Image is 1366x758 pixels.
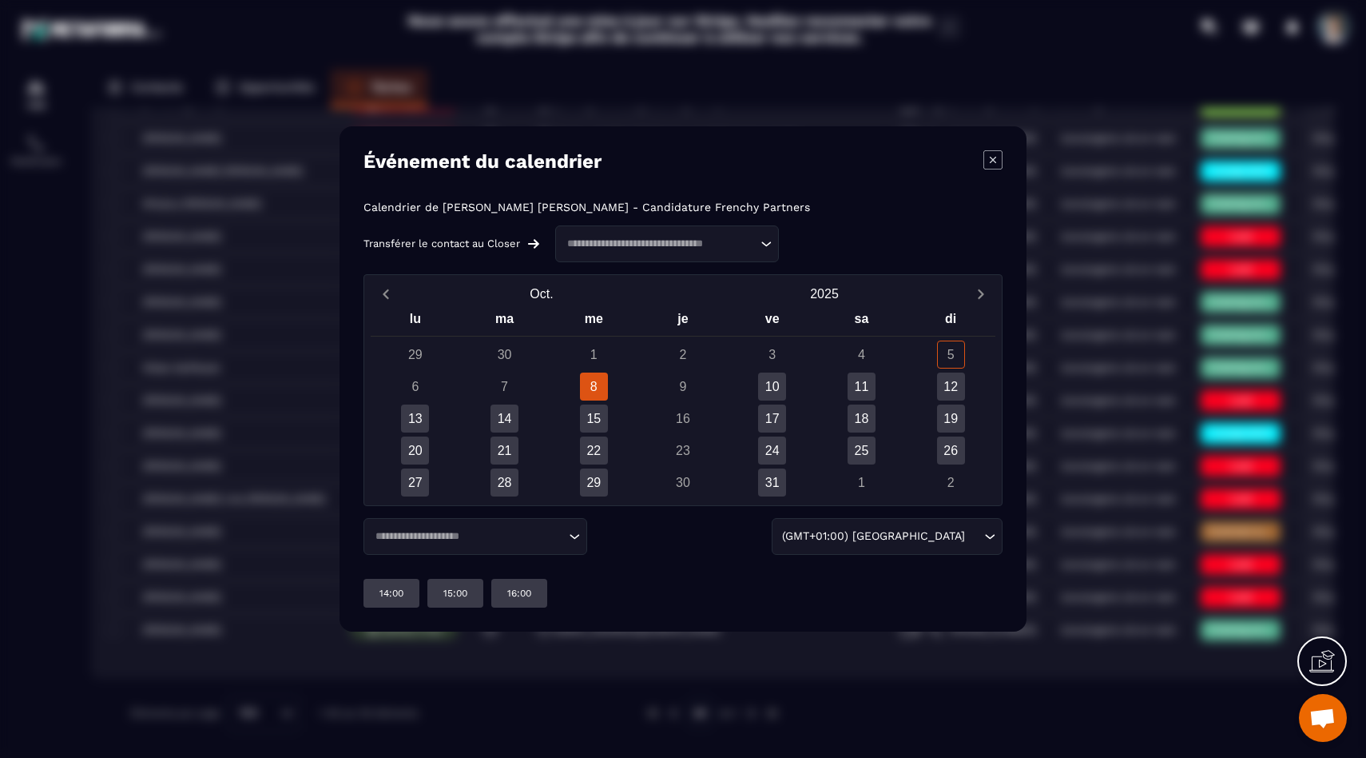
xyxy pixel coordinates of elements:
div: Calendar days [371,341,995,497]
div: Calendar wrapper [371,308,995,497]
div: 26 [937,437,965,465]
input: Search for option [370,529,565,545]
p: Calendrier de [PERSON_NAME] [PERSON_NAME] - Candidature Frenchy Partners [363,201,810,213]
div: 16 [669,405,697,433]
div: 22 [580,437,608,465]
div: 20 [401,437,429,465]
div: 14 [490,405,518,433]
p: 16:00 [507,587,531,600]
div: Search for option [363,518,587,555]
div: 1 [848,469,876,497]
div: 24 [758,437,786,465]
button: Open months overlay [400,280,683,308]
div: 21 [490,437,518,465]
div: 1 [580,341,608,369]
div: 19 [937,405,965,433]
div: 12 [937,373,965,401]
button: Next month [966,283,995,305]
div: 5 [937,341,965,369]
h4: Événement du calendrier [363,150,602,173]
div: 27 [401,469,429,497]
div: 2 [669,341,697,369]
div: 25 [848,437,876,465]
div: 15 [580,405,608,433]
div: sa [817,308,907,336]
div: 3 [758,341,786,369]
div: 30 [669,469,697,497]
div: Ouvrir le chat [1299,694,1347,742]
button: Open years overlay [683,280,966,308]
div: 8 [580,373,608,401]
div: 13 [401,405,429,433]
input: Search for option [562,236,756,252]
div: 29 [401,341,429,369]
div: je [638,308,728,336]
div: 30 [490,341,518,369]
button: Previous month [371,283,400,305]
div: 10 [758,373,786,401]
p: 14:00 [379,587,403,600]
div: 18 [848,405,876,433]
div: Search for option [772,518,1003,555]
div: 23 [669,437,697,465]
div: lu [371,308,460,336]
div: ve [728,308,817,336]
div: 6 [401,373,429,401]
p: Transférer le contact au Closer [363,237,520,250]
div: di [906,308,995,336]
div: 4 [848,341,876,369]
div: 31 [758,469,786,497]
div: Search for option [555,225,779,262]
p: 15:00 [443,587,467,600]
div: me [549,308,638,336]
input: Search for option [968,528,980,545]
div: 2 [937,469,965,497]
div: 9 [669,373,697,401]
div: 28 [490,469,518,497]
div: 17 [758,405,786,433]
div: 11 [848,373,876,401]
div: 29 [580,469,608,497]
span: (GMT+01:00) [GEOGRAPHIC_DATA] [778,528,968,545]
div: ma [460,308,550,336]
div: 7 [490,373,518,401]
